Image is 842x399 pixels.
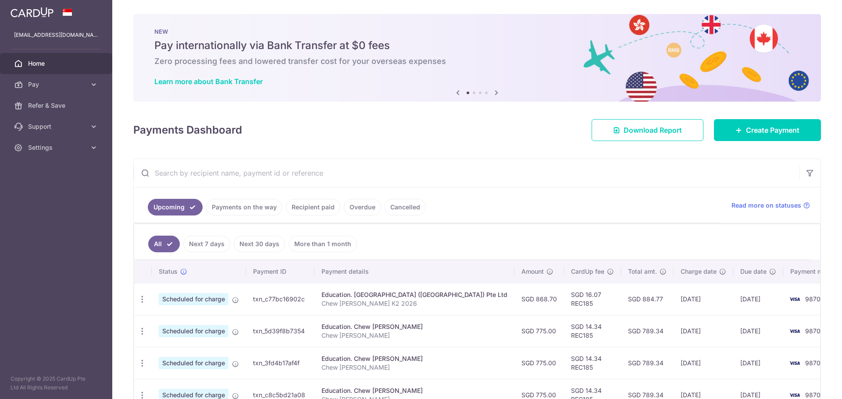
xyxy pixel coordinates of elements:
p: Chew [PERSON_NAME] [321,363,507,372]
div: Education. [GEOGRAPHIC_DATA] ([GEOGRAPHIC_DATA]) Pte Ltd [321,290,507,299]
a: Payments on the way [206,199,282,215]
span: Due date [740,267,767,276]
span: 9870 [805,391,821,399]
span: 9870 [805,295,821,303]
span: Refer & Save [28,101,86,110]
td: [DATE] [674,347,733,379]
a: Next 30 days [234,236,285,252]
span: Scheduled for charge [159,293,228,305]
td: [DATE] [674,315,733,347]
span: Charge date [681,267,717,276]
img: Bank Card [786,294,803,304]
a: Learn more about Bank Transfer [154,77,263,86]
th: Payment ID [246,260,314,283]
a: Next 7 days [183,236,230,252]
p: Chew [PERSON_NAME] K2 2026 [321,299,507,308]
span: Settings [28,143,86,152]
div: Education. Chew [PERSON_NAME] [321,386,507,395]
a: Cancelled [385,199,426,215]
h6: Zero processing fees and lowered transfer cost for your overseas expenses [154,56,800,67]
iframe: Opens a widget where you can find more information [786,373,833,395]
td: txn_5d39f8b7354 [246,315,314,347]
span: Read more on statuses [731,201,801,210]
td: [DATE] [733,315,783,347]
span: Status [159,267,178,276]
td: txn_c77bc16902c [246,283,314,315]
td: SGD 14.34 REC185 [564,347,621,379]
td: SGD 775.00 [514,347,564,379]
td: txn_3fd4b17af4f [246,347,314,379]
td: SGD 789.34 [621,315,674,347]
img: Bank transfer banner [133,14,821,102]
span: Support [28,122,86,131]
h5: Pay internationally via Bank Transfer at $0 fees [154,39,800,53]
td: SGD 14.34 REC185 [564,315,621,347]
span: Amount [521,267,544,276]
div: Education. Chew [PERSON_NAME] [321,322,507,331]
p: NEW [154,28,800,35]
span: Download Report [624,125,682,135]
span: 9870 [805,327,821,335]
a: Create Payment [714,119,821,141]
span: 9870 [805,359,821,367]
p: [EMAIL_ADDRESS][DOMAIN_NAME] [14,31,98,39]
td: [DATE] [733,347,783,379]
h4: Payments Dashboard [133,122,242,138]
span: Home [28,59,86,68]
span: Create Payment [746,125,799,135]
span: Scheduled for charge [159,325,228,337]
input: Search by recipient name, payment id or reference [134,159,799,187]
img: Bank Card [786,358,803,368]
a: Overdue [344,199,381,215]
td: SGD 884.77 [621,283,674,315]
td: SGD 868.70 [514,283,564,315]
td: [DATE] [674,283,733,315]
th: Payment details [314,260,514,283]
div: Education. Chew [PERSON_NAME] [321,354,507,363]
a: Download Report [592,119,703,141]
img: Bank Card [786,326,803,336]
td: [DATE] [733,283,783,315]
a: All [148,236,180,252]
img: CardUp [11,7,54,18]
span: Scheduled for charge [159,357,228,369]
a: More than 1 month [289,236,357,252]
td: SGD 789.34 [621,347,674,379]
a: Read more on statuses [731,201,810,210]
span: Pay [28,80,86,89]
a: Upcoming [148,199,203,215]
td: SGD 775.00 [514,315,564,347]
p: Chew [PERSON_NAME] [321,331,507,340]
span: CardUp fee [571,267,604,276]
span: Total amt. [628,267,657,276]
td: SGD 16.07 REC185 [564,283,621,315]
a: Recipient paid [286,199,340,215]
